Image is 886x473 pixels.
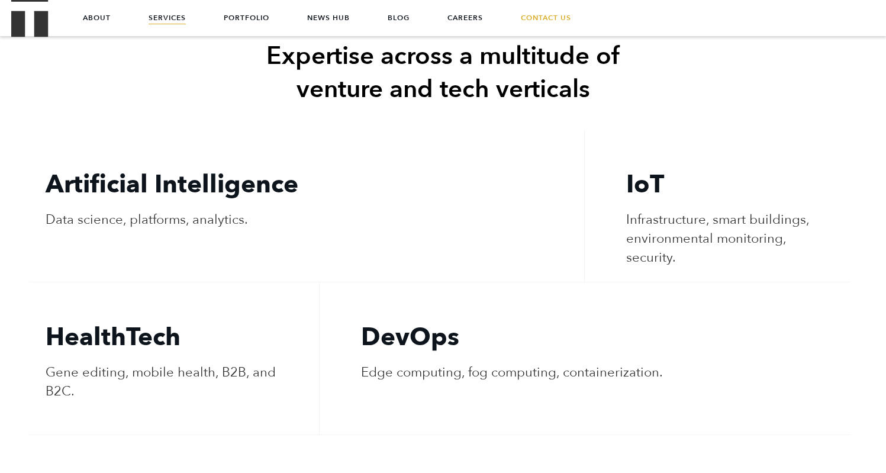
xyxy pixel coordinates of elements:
[361,363,833,382] p: Edge computing, fog computing, containerization.
[46,210,568,229] p: Data science, platforms, analytics.
[225,40,662,106] h3: Expertise across a multitude of venture and tech verticals
[46,363,302,401] p: Gene editing, mobile health, B2B, and B2C.
[626,210,833,267] p: Infrastructure, smart buildings, environmental monitoring, security.
[626,168,833,201] h4: IoT
[361,321,833,354] h4: DevOps
[46,321,302,354] h4: HealthTech
[46,168,568,201] h4: Artificial Intelligence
